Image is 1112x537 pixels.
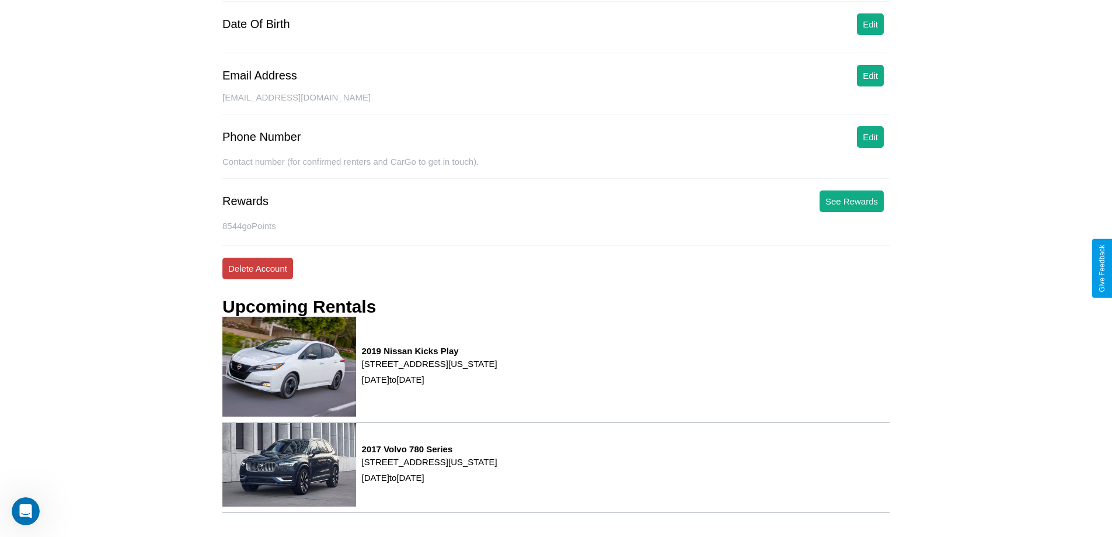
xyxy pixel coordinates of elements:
[857,13,884,35] button: Edit
[222,317,356,417] img: rental
[820,190,884,212] button: See Rewards
[362,372,497,387] p: [DATE] to [DATE]
[857,126,884,148] button: Edit
[362,346,497,356] h3: 2019 Nissan Kicks Play
[222,69,297,82] div: Email Address
[362,470,497,486] p: [DATE] to [DATE]
[222,18,290,31] div: Date Of Birth
[362,454,497,470] p: [STREET_ADDRESS][US_STATE]
[1098,245,1106,292] div: Give Feedback
[222,130,301,144] div: Phone Number
[857,65,884,86] button: Edit
[222,218,890,234] p: 8544 goPoints
[362,356,497,372] p: [STREET_ADDRESS][US_STATE]
[222,423,356,507] img: rental
[12,497,40,525] iframe: Intercom live chat
[222,157,890,179] div: Contact number (for confirmed renters and CarGo to get in touch).
[222,297,376,317] h3: Upcoming Rentals
[222,258,293,279] button: Delete Account
[362,444,497,454] h3: 2017 Volvo 780 Series
[222,92,890,115] div: [EMAIL_ADDRESS][DOMAIN_NAME]
[222,195,269,208] div: Rewards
